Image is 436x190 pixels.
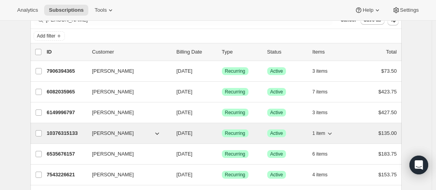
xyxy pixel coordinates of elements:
[88,86,166,98] button: [PERSON_NAME]
[270,151,283,157] span: Active
[92,171,134,179] span: [PERSON_NAME]
[34,31,65,41] button: Add filter
[90,5,119,16] button: Tools
[350,5,386,16] button: Help
[47,150,86,158] p: 6535676157
[177,130,193,136] span: [DATE]
[92,48,170,56] p: Customer
[47,48,86,56] p: ID
[92,150,134,158] span: [PERSON_NAME]
[177,151,193,157] span: [DATE]
[400,7,419,13] span: Settings
[177,89,193,95] span: [DATE]
[270,89,283,95] span: Active
[225,130,245,136] span: Recurring
[313,169,336,180] button: 4 items
[225,151,245,157] span: Recurring
[47,66,397,77] div: 7906394365[PERSON_NAME][DATE]SuccessRecurringSuccessActive3 items$73.50
[177,68,193,74] span: [DATE]
[88,168,166,181] button: [PERSON_NAME]
[313,48,352,56] div: Items
[270,109,283,116] span: Active
[379,89,397,95] span: $423.75
[409,156,428,174] div: Open Intercom Messenger
[47,128,397,139] div: 10376315133[PERSON_NAME][DATE]SuccessRecurringSuccessActive1 item$135.00
[313,89,328,95] span: 7 items
[267,48,306,56] p: Status
[47,86,397,97] div: 6082035965[PERSON_NAME][DATE]SuccessRecurringSuccessActive7 items$423.75
[379,172,397,177] span: $153.75
[388,5,423,16] button: Settings
[37,33,55,39] span: Add filter
[313,66,336,77] button: 3 items
[225,172,245,178] span: Recurring
[177,48,216,56] p: Billing Date
[47,109,86,117] p: 6149996797
[313,172,328,178] span: 4 items
[313,128,334,139] button: 1 item
[225,109,245,116] span: Recurring
[92,88,134,96] span: [PERSON_NAME]
[177,109,193,115] span: [DATE]
[47,107,397,118] div: 6149996797[PERSON_NAME][DATE]SuccessRecurringSuccessActive3 items$427.50
[47,169,397,180] div: 7543226621[PERSON_NAME][DATE]SuccessRecurringSuccessActive4 items$153.75
[225,68,245,74] span: Recurring
[379,151,397,157] span: $183.75
[313,149,336,160] button: 6 items
[47,171,86,179] p: 7543226621
[363,7,373,13] span: Help
[386,48,397,56] p: Total
[270,172,283,178] span: Active
[313,109,328,116] span: 3 items
[313,130,325,136] span: 1 item
[270,68,283,74] span: Active
[270,130,283,136] span: Active
[313,151,328,157] span: 6 items
[49,7,84,13] span: Subscriptions
[222,48,261,56] div: Type
[379,109,397,115] span: $427.50
[47,88,86,96] p: 6082035965
[47,129,86,137] p: 10376315133
[92,109,134,117] span: [PERSON_NAME]
[95,7,107,13] span: Tools
[92,129,134,137] span: [PERSON_NAME]
[47,48,397,56] div: IDCustomerBilling DateTypeStatusItemsTotal
[44,5,88,16] button: Subscriptions
[381,68,397,74] span: $73.50
[379,130,397,136] span: $135.00
[88,127,166,140] button: [PERSON_NAME]
[88,148,166,160] button: [PERSON_NAME]
[47,67,86,75] p: 7906394365
[13,5,43,16] button: Analytics
[92,67,134,75] span: [PERSON_NAME]
[313,107,336,118] button: 3 items
[88,106,166,119] button: [PERSON_NAME]
[225,89,245,95] span: Recurring
[177,172,193,177] span: [DATE]
[88,65,166,77] button: [PERSON_NAME]
[313,86,336,97] button: 7 items
[47,149,397,160] div: 6535676157[PERSON_NAME][DATE]SuccessRecurringSuccessActive6 items$183.75
[313,68,328,74] span: 3 items
[17,7,38,13] span: Analytics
